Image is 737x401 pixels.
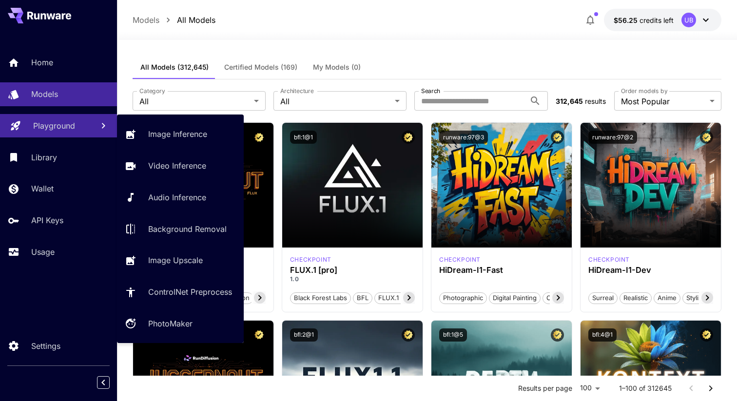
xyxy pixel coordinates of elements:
div: fluxpro [290,255,331,264]
div: $56.2532 [614,15,674,25]
span: Anime [654,293,680,303]
span: $56.25 [614,16,640,24]
span: All Models (312,645) [140,63,209,72]
a: PhotoMaker [117,312,244,336]
p: ControlNet Preprocess [148,286,232,298]
button: Certified Model – Vetted for best performance and includes a commercial license. [551,131,564,144]
p: Models [31,88,58,100]
p: 1.0 [290,275,415,284]
nav: breadcrumb [133,14,215,26]
a: Background Removal [117,217,244,241]
span: All [139,95,250,107]
span: Most Popular [621,95,706,107]
p: Wallet [31,183,54,194]
span: Black Forest Labs [291,293,350,303]
h3: HiDream-I1-Dev [588,266,713,275]
span: results [585,97,606,105]
button: runware:97@2 [588,131,637,144]
span: All [280,95,391,107]
a: Video Inference [117,154,244,178]
p: Results per page [518,383,572,393]
span: Realistic [620,293,651,303]
button: Certified Model – Vetted for best performance and includes a commercial license. [700,328,713,342]
p: Audio Inference [148,191,206,203]
div: 100 [576,381,603,395]
button: bfl:2@1 [290,328,318,342]
h3: FLUX.1 [pro] [290,266,415,275]
p: All Models [177,14,215,26]
p: Image Upscale [148,254,203,266]
span: 312,645 [556,97,583,105]
button: Certified Model – Vetted for best performance and includes a commercial license. [402,328,415,342]
span: Certified Models (169) [224,63,297,72]
a: ControlNet Preprocess [117,280,244,304]
p: API Keys [31,214,63,226]
span: Cinematic [543,293,580,303]
button: Certified Model – Vetted for best performance and includes a commercial license. [252,328,266,342]
p: Usage [31,246,55,258]
button: $56.2532 [604,9,721,31]
p: Library [31,152,57,163]
p: 1–100 of 312645 [619,383,672,393]
label: Search [421,87,440,95]
p: Image Inference [148,128,207,140]
button: bfl:4@1 [588,328,617,342]
p: checkpoint [588,255,630,264]
button: Certified Model – Vetted for best performance and includes a commercial license. [252,131,266,144]
span: Stylized [683,293,713,303]
p: Home [31,57,53,68]
button: Certified Model – Vetted for best performance and includes a commercial license. [402,131,415,144]
label: Category [139,87,165,95]
p: Models [133,14,159,26]
button: Go to next page [701,379,720,398]
span: My Models (0) [313,63,361,72]
div: Collapse sidebar [104,374,117,391]
label: Architecture [280,87,313,95]
button: runware:97@3 [439,131,488,144]
button: Collapse sidebar [97,376,110,389]
button: Certified Model – Vetted for best performance and includes a commercial license. [700,131,713,144]
p: Playground [33,120,75,132]
h3: HiDream-I1-Fast [439,266,564,275]
p: PhotoMaker [148,318,193,329]
p: checkpoint [290,255,331,264]
div: UB [681,13,696,27]
p: Video Inference [148,160,206,172]
span: FLUX.1 [pro] [375,293,419,303]
button: Certified Model – Vetted for best performance and includes a commercial license. [551,328,564,342]
p: Settings [31,340,60,352]
label: Order models by [621,87,667,95]
span: credits left [640,16,674,24]
span: Digital Painting [489,293,540,303]
p: Background Removal [148,223,227,235]
button: bfl:1@1 [290,131,317,144]
p: checkpoint [439,255,481,264]
span: Surreal [589,293,617,303]
div: HiDream Fast [439,255,481,264]
a: Audio Inference [117,186,244,210]
span: Photographic [440,293,486,303]
a: Image Inference [117,122,244,146]
a: Image Upscale [117,248,244,272]
span: BFL [353,293,372,303]
div: HiDream Dev [588,255,630,264]
button: bfl:1@5 [439,328,467,342]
